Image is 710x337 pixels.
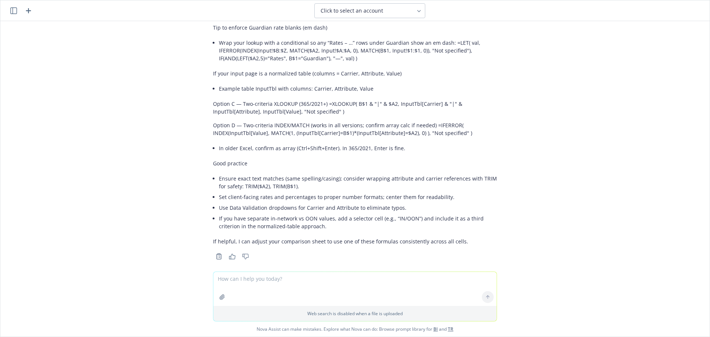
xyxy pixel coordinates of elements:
span: Click to select an account [321,7,383,14]
button: Click to select an account [314,3,425,18]
p: Web search is disabled when a file is uploaded [218,310,492,317]
p: Good practice [213,159,497,167]
p: Option C — Two-criteria XLOOKUP (365/2021+) =XLOOKUP( B$1 & "|" & $A2, InputTbl[Carrier] & "|" & ... [213,100,497,115]
li: Set client-facing rates and percentages to proper number formats; center them for readability. [219,192,497,202]
p: If your input page is a normalized table (columns = Carrier, Attribute, Value) [213,70,497,77]
a: TR [448,326,453,332]
p: If helpful, I can adjust your comparison sheet to use one of these formulas consistently across a... [213,237,497,245]
li: Use Data Validation dropdowns for Carrier and Attribute to eliminate typos. [219,202,497,213]
li: Wrap your lookup with a conditional so any “Rates – …” rows under Guardian show an em dash: =LET(... [219,37,497,64]
li: In older Excel, confirm as array (Ctrl+Shift+Enter). In 365/2021, Enter is fine. [219,143,497,154]
li: Example table InputTbl with columns: Carrier, Attribute, Value [219,83,497,94]
li: If you have separate in-network vs OON values, add a selector cell (e.g., “IN/OON”) and include i... [219,213,497,232]
p: Option D — Two-criteria INDEX/MATCH (works in all versions; confirm array calc if needed) =IFERRO... [213,121,497,137]
svg: Copy to clipboard [216,253,222,260]
li: Ensure exact text matches (same spelling/casing); consider wrapping attribute and carrier referen... [219,173,497,192]
span: Nova Assist can make mistakes. Explore what Nova can do: Browse prompt library for and [3,321,707,337]
a: BI [433,326,438,332]
button: Thumbs down [240,251,251,262]
p: Tip to enforce Guardian rate blanks (em dash) [213,24,497,31]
